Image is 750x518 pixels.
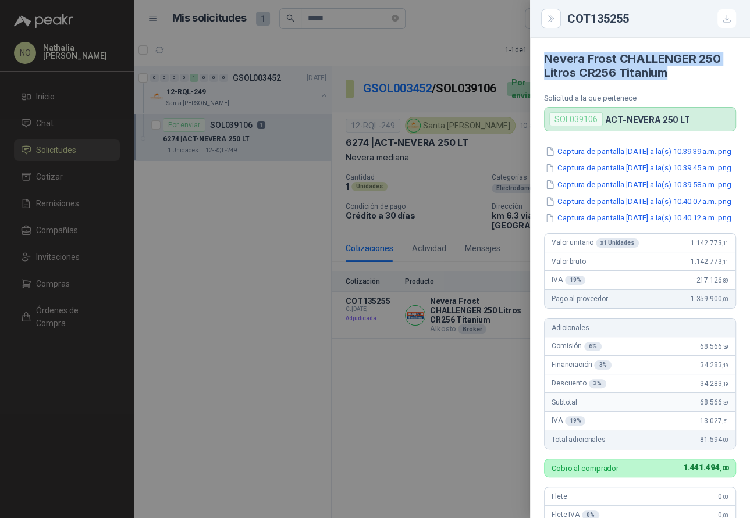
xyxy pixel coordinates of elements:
p: ACT-NEVERA 250 LT [605,115,690,124]
span: Pago al proveedor [552,295,608,303]
div: 3 % [589,379,606,388]
div: 6 % [584,342,602,351]
span: Descuento [552,379,606,388]
button: Close [544,12,558,26]
button: Captura de pantalla [DATE] a la(s) 10.40.12 a.m..png [544,212,733,224]
span: ,11 [721,240,728,247]
span: Comisión [552,342,602,351]
span: 1.359.900 [691,295,728,303]
button: Captura de pantalla [DATE] a la(s) 10.39.39 a.m..png [544,145,733,158]
span: ,11 [721,259,728,265]
span: Subtotal [552,398,577,406]
span: ,39 [721,344,728,350]
span: 34.283 [700,361,728,369]
span: Flete [552,492,567,501]
span: 34.283 [700,380,728,388]
span: IVA [552,276,585,285]
div: SOL039106 [549,112,603,126]
span: 68.566 [700,398,728,406]
button: Captura de pantalla [DATE] a la(s) 10.39.45 a.m..png [544,162,733,174]
span: ,39 [721,399,728,406]
span: ,19 [721,362,728,369]
span: ,00 [721,494,728,500]
span: ,19 [721,381,728,387]
span: IVA [552,416,585,426]
button: Captura de pantalla [DATE] a la(s) 10.39.58 a.m..png [544,178,733,191]
span: 13.027 [700,417,728,425]
div: 19 % [565,276,586,285]
div: Total adicionales [545,430,735,449]
div: Adicionales [545,319,735,337]
span: 0 [718,492,728,501]
span: 81.594 [700,435,728,444]
p: Solicitud a la que pertenece [544,94,736,102]
span: 1.142.773 [691,239,728,247]
span: ,00 [719,465,728,472]
h4: Nevera Frost CHALLENGER 250 Litros CR256 Titanium [544,52,736,80]
span: ,61 [721,418,728,424]
div: x 1 Unidades [596,238,639,248]
div: 3 % [594,360,612,370]
span: 217.126 [696,276,728,284]
p: Cobro al comprador [552,465,619,472]
span: ,89 [721,277,728,284]
span: Valor bruto [552,258,585,266]
button: Captura de pantalla [DATE] a la(s) 10.40.07 a.m..png [544,195,733,208]
span: 68.566 [700,342,728,351]
span: Valor unitario [552,238,639,248]
span: 1.142.773 [691,258,728,266]
span: ,00 [721,296,728,302]
span: Financiación [552,360,612,370]
span: ,00 [721,437,728,443]
span: 1.441.494 [683,463,728,472]
div: 19 % [565,416,586,426]
div: COT135255 [567,9,736,28]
